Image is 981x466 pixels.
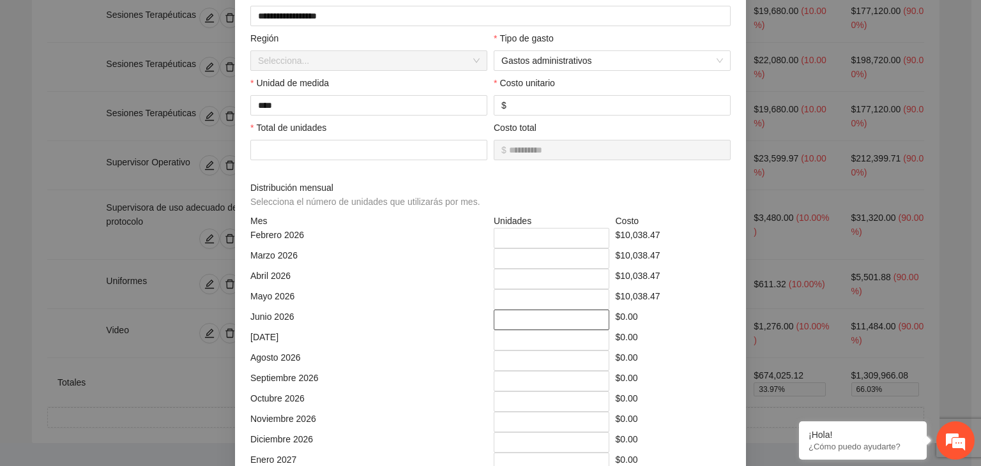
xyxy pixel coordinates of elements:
[247,214,490,228] div: Mes
[247,412,490,432] div: Noviembre 2026
[612,214,734,228] div: Costo
[809,430,917,440] div: ¡Hola!
[612,371,734,391] div: $0.00
[494,121,536,135] label: Costo total
[250,181,485,209] span: Distribución mensual
[250,31,278,45] label: Región
[501,98,506,112] span: $
[612,310,734,330] div: $0.00
[247,350,490,371] div: Agosto 2026
[250,76,329,90] label: Unidad de medida
[612,330,734,350] div: $0.00
[66,65,215,82] div: Chatee con nosotros ahora
[247,269,490,289] div: Abril 2026
[612,412,734,432] div: $0.00
[209,6,240,37] div: Minimizar ventana de chat en vivo
[247,310,490,330] div: Junio 2026
[612,289,734,310] div: $10,038.47
[6,322,243,366] textarea: Escriba su mensaje y pulse “Intro”
[501,51,723,70] span: Gastos administrativos
[490,214,612,228] div: Unidades
[74,157,176,286] span: Estamos en línea.
[612,228,734,248] div: $10,038.47
[247,228,490,248] div: Febrero 2026
[612,350,734,371] div: $0.00
[250,197,480,207] span: Selecciona el número de unidades que utilizarás por mes.
[612,269,734,289] div: $10,038.47
[247,330,490,350] div: [DATE]
[809,442,917,451] p: ¿Cómo puedo ayudarte?
[612,432,734,453] div: $0.00
[494,31,554,45] label: Tipo de gasto
[247,248,490,269] div: Marzo 2026
[501,143,506,157] span: $
[250,121,326,135] label: Total de unidades
[612,391,734,412] div: $0.00
[247,289,490,310] div: Mayo 2026
[247,391,490,412] div: Octubre 2026
[247,371,490,391] div: Septiembre 2026
[247,432,490,453] div: Diciembre 2026
[612,248,734,269] div: $10,038.47
[494,76,555,90] label: Costo unitario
